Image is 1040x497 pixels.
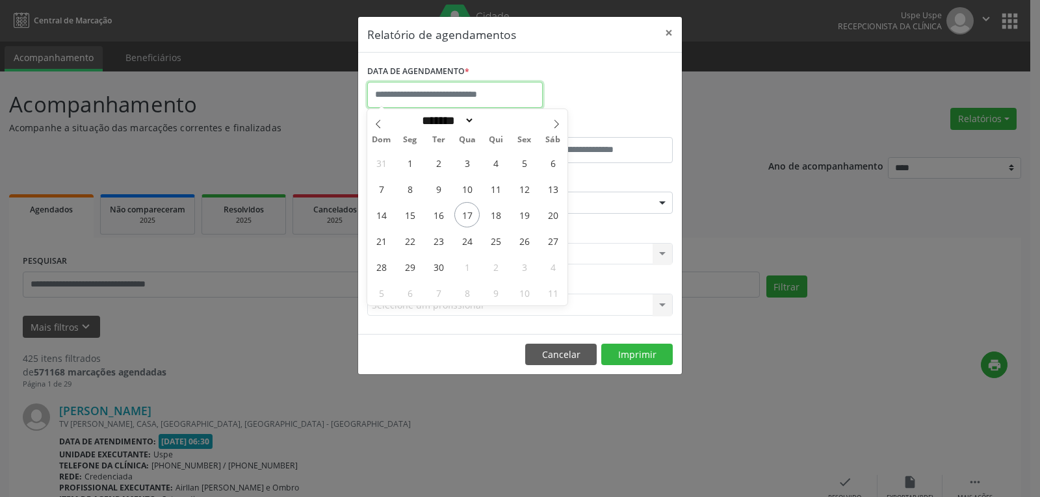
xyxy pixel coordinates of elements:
span: Sáb [539,136,567,144]
span: Setembro 8, 2025 [397,176,422,201]
span: Ter [424,136,453,144]
span: Setembro 22, 2025 [397,228,422,253]
span: Setembro 10, 2025 [454,176,480,201]
span: Setembro 14, 2025 [369,202,394,227]
h5: Relatório de agendamentos [367,26,516,43]
span: Outubro 5, 2025 [369,280,394,305]
span: Outubro 10, 2025 [512,280,537,305]
span: Setembro 7, 2025 [369,176,394,201]
span: Setembro 23, 2025 [426,228,451,253]
span: Setembro 6, 2025 [540,150,565,175]
span: Setembro 26, 2025 [512,228,537,253]
span: Setembro 17, 2025 [454,202,480,227]
span: Outubro 2, 2025 [483,254,508,279]
span: Agosto 31, 2025 [369,150,394,175]
span: Setembro 13, 2025 [540,176,565,201]
span: Setembro 24, 2025 [454,228,480,253]
span: Setembro 21, 2025 [369,228,394,253]
select: Month [417,114,474,127]
span: Setembro 16, 2025 [426,202,451,227]
label: DATA DE AGENDAMENTO [367,62,469,82]
button: Close [656,17,682,49]
label: ATÉ [523,117,673,137]
span: Outubro 7, 2025 [426,280,451,305]
span: Outubro 3, 2025 [512,254,537,279]
span: Setembro 1, 2025 [397,150,422,175]
span: Setembro 12, 2025 [512,176,537,201]
span: Outubro 9, 2025 [483,280,508,305]
span: Setembro 2, 2025 [426,150,451,175]
span: Setembro 11, 2025 [483,176,508,201]
span: Outubro 4, 2025 [540,254,565,279]
span: Setembro 28, 2025 [369,254,394,279]
span: Setembro 3, 2025 [454,150,480,175]
span: Outubro 1, 2025 [454,254,480,279]
span: Setembro 20, 2025 [540,202,565,227]
input: Year [474,114,517,127]
span: Setembro 27, 2025 [540,228,565,253]
span: Setembro 4, 2025 [483,150,508,175]
span: Setembro 5, 2025 [512,150,537,175]
span: Setembro 19, 2025 [512,202,537,227]
span: Setembro 15, 2025 [397,202,422,227]
button: Imprimir [601,344,673,366]
span: Seg [396,136,424,144]
span: Outubro 11, 2025 [540,280,565,305]
span: Setembro 9, 2025 [426,176,451,201]
span: Setembro 25, 2025 [483,228,508,253]
span: Dom [367,136,396,144]
span: Qui [482,136,510,144]
span: Setembro 29, 2025 [397,254,422,279]
span: Sex [510,136,539,144]
span: Setembro 18, 2025 [483,202,508,227]
span: Outubro 8, 2025 [454,280,480,305]
span: Outubro 6, 2025 [397,280,422,305]
span: Setembro 30, 2025 [426,254,451,279]
button: Cancelar [525,344,597,366]
span: Qua [453,136,482,144]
